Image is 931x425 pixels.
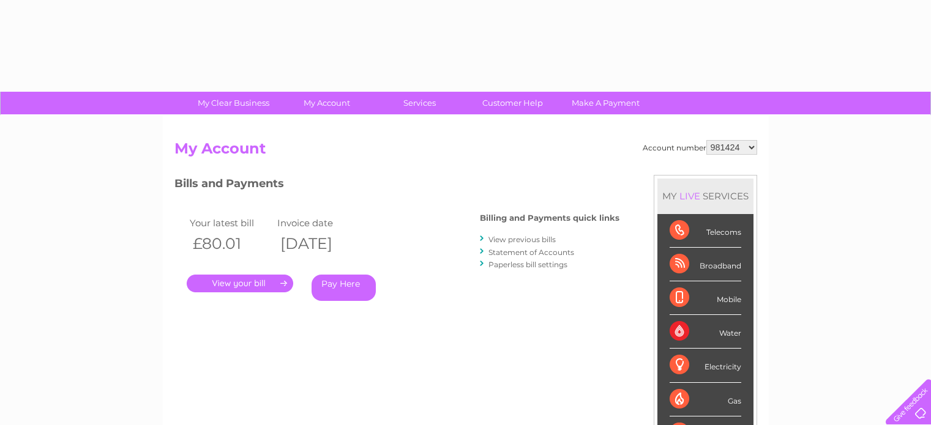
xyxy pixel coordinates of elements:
[187,215,275,231] td: Your latest bill
[643,140,757,155] div: Account number
[488,260,567,269] a: Paperless bill settings
[670,383,741,416] div: Gas
[670,281,741,315] div: Mobile
[670,315,741,349] div: Water
[187,275,293,292] a: .
[670,248,741,281] div: Broadband
[677,190,703,202] div: LIVE
[174,175,619,196] h3: Bills and Payments
[274,231,362,256] th: [DATE]
[312,275,376,301] a: Pay Here
[276,92,377,114] a: My Account
[555,92,656,114] a: Make A Payment
[488,235,556,244] a: View previous bills
[369,92,470,114] a: Services
[670,349,741,382] div: Electricity
[657,179,753,213] div: MY SERVICES
[274,215,362,231] td: Invoice date
[670,214,741,248] div: Telecoms
[488,248,574,257] a: Statement of Accounts
[480,213,619,223] h4: Billing and Payments quick links
[183,92,284,114] a: My Clear Business
[462,92,563,114] a: Customer Help
[187,231,275,256] th: £80.01
[174,140,757,163] h2: My Account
